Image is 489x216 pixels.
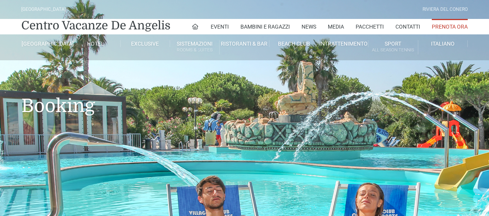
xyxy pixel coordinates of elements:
[319,40,368,47] a: Intrattenimento
[121,40,170,47] a: Exclusive
[220,40,269,47] a: Ristoranti & Bar
[395,19,420,34] a: Contatti
[432,19,468,34] a: Prenota Ora
[328,19,344,34] a: Media
[368,40,418,54] a: SportAll Season Tennis
[21,6,66,13] div: [GEOGRAPHIC_DATA]
[302,19,316,34] a: News
[368,46,417,54] small: All Season Tennis
[431,41,455,47] span: Italiano
[21,40,71,47] a: [GEOGRAPHIC_DATA]
[170,46,219,54] small: Rooms & Suites
[269,40,319,47] a: Beach Club
[418,40,468,47] a: Italiano
[21,60,468,128] h1: Booking
[211,19,229,34] a: Eventi
[423,6,468,13] div: Riviera Del Conero
[170,40,220,54] a: SistemazioniRooms & Suites
[71,40,120,47] a: Hotel
[21,18,170,33] a: Centro Vacanze De Angelis
[356,19,384,34] a: Pacchetti
[240,19,290,34] a: Bambini e Ragazzi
